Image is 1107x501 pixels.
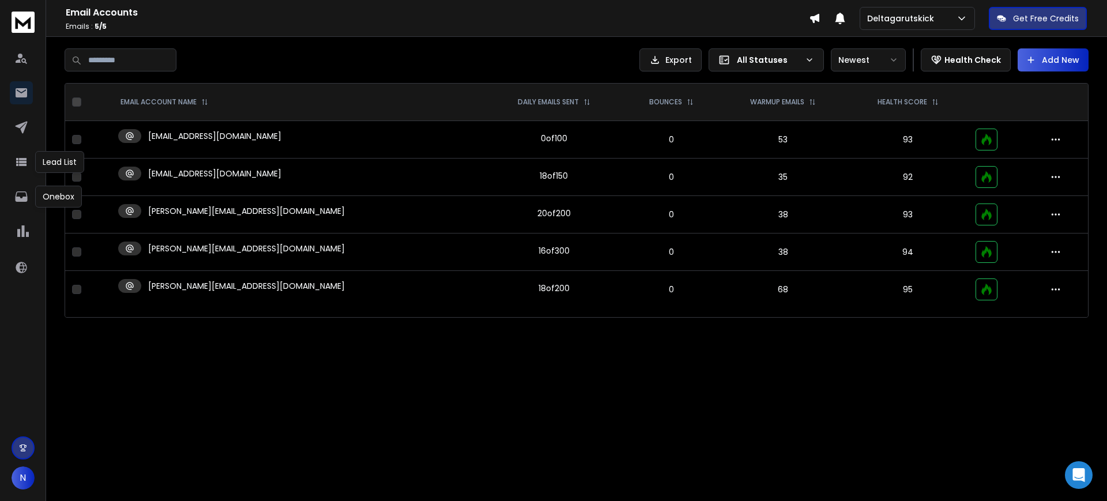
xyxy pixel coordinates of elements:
td: 38 [719,196,847,233]
p: 0 [630,209,712,220]
button: N [12,466,35,489]
p: [EMAIL_ADDRESS][DOMAIN_NAME] [148,168,281,179]
td: 92 [848,159,969,196]
p: Health Check [944,54,1001,66]
td: 94 [848,233,969,271]
p: WARMUP EMAILS [750,97,804,107]
button: Health Check [921,48,1011,71]
p: [PERSON_NAME][EMAIL_ADDRESS][DOMAIN_NAME] [148,243,345,254]
button: Add New [1018,48,1089,71]
p: DAILY EMAILS SENT [518,97,579,107]
p: [EMAIL_ADDRESS][DOMAIN_NAME] [148,130,281,142]
div: 16 of 300 [539,245,570,257]
td: 93 [848,121,969,159]
p: Emails : [66,22,809,31]
p: 0 [630,246,712,258]
button: Newest [831,48,906,71]
p: 0 [630,284,712,295]
div: Onebox [35,186,82,208]
div: EMAIL ACCOUNT NAME [121,97,208,107]
p: Deltagarutskick [867,13,939,24]
td: 38 [719,233,847,271]
div: 18 of 150 [540,170,568,182]
td: 53 [719,121,847,159]
img: logo [12,12,35,33]
div: Open Intercom Messenger [1065,461,1093,489]
p: BOUNCES [649,97,682,107]
p: Get Free Credits [1013,13,1079,24]
button: Export [639,48,702,71]
button: Get Free Credits [989,7,1087,30]
div: 0 of 100 [541,133,567,144]
p: HEALTH SCORE [878,97,927,107]
p: [PERSON_NAME][EMAIL_ADDRESS][DOMAIN_NAME] [148,205,345,217]
td: 68 [719,271,847,308]
td: 35 [719,159,847,196]
p: [PERSON_NAME][EMAIL_ADDRESS][DOMAIN_NAME] [148,280,345,292]
span: 5 / 5 [95,21,107,31]
td: 95 [848,271,969,308]
div: Lead List [35,151,84,173]
td: 93 [848,196,969,233]
h1: Email Accounts [66,6,809,20]
p: All Statuses [737,54,800,66]
div: 20 of 200 [537,208,571,219]
p: 0 [630,171,712,183]
div: 18 of 200 [539,282,570,294]
p: 0 [630,134,712,145]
